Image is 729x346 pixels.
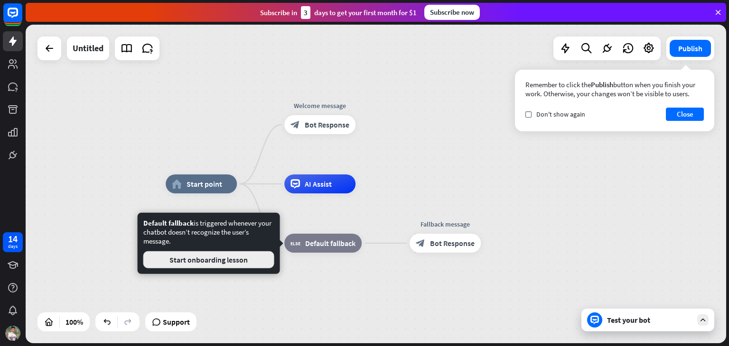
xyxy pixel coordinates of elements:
span: Support [163,314,190,329]
span: Start point [187,179,222,189]
span: Default fallback [143,219,194,228]
div: Test your bot [607,315,692,325]
div: Remember to click the button when you finish your work. Otherwise, your changes won’t be visible ... [525,80,704,98]
div: Untitled [73,36,103,60]
a: 14 days [3,232,23,252]
button: Start onboarding lesson [143,251,274,268]
button: Open LiveChat chat widget [8,4,36,32]
span: Don't show again [536,110,585,118]
span: Bot Response [430,238,475,248]
div: Subscribe in days to get your first month for $1 [260,6,417,19]
button: Close [666,108,704,121]
div: Welcome message [277,101,363,110]
div: days [8,243,18,250]
div: 3 [301,6,310,19]
i: block_fallback [290,238,300,248]
div: 100% [63,314,86,329]
i: home_2 [172,179,182,189]
div: is triggered whenever your chatbot doesn’t recognize the user’s message. [143,219,274,268]
span: Bot Response [305,120,349,129]
span: AI Assist [305,179,332,189]
i: block_bot_response [416,238,425,248]
button: Publish [670,40,711,57]
div: Fallback message [402,219,488,229]
i: block_bot_response [290,120,300,129]
span: Default fallback [305,238,355,248]
span: Publish [591,80,613,89]
div: Subscribe now [424,5,480,20]
div: 14 [8,235,18,243]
